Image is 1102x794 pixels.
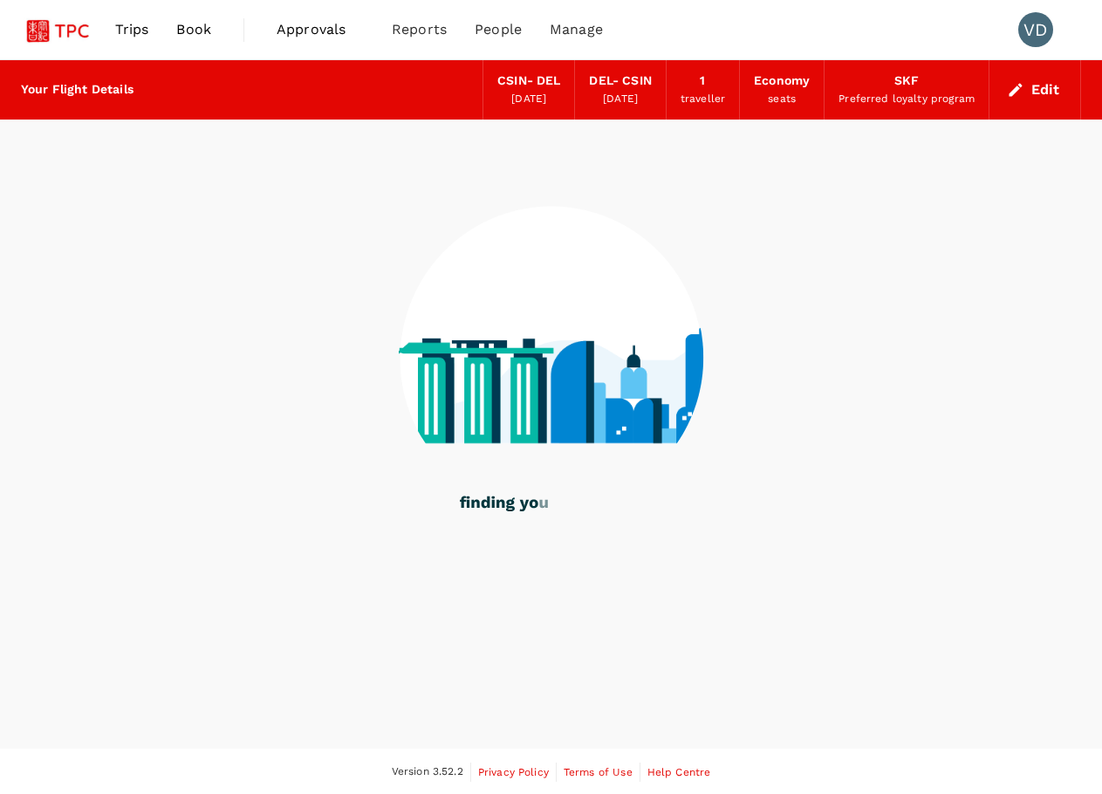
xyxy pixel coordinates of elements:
div: Economy [754,72,810,91]
a: Terms of Use [564,763,633,782]
div: SKF [894,72,919,91]
img: Tsao Pao Chee Group Pte Ltd [21,10,101,49]
span: Help Centre [647,766,711,778]
span: Book [176,19,211,40]
span: People [475,19,522,40]
div: Preferred loyalty program [838,91,975,108]
div: Your Flight Details [21,80,133,99]
button: Edit [1003,76,1066,104]
g: finding your flights [460,496,611,512]
div: CSIN - DEL [497,72,560,91]
span: Reports [392,19,447,40]
div: seats [768,91,796,108]
a: Help Centre [647,763,711,782]
div: [DATE] [511,91,546,108]
div: VD [1018,12,1053,47]
span: Version 3.52.2 [392,763,463,781]
span: Trips [115,19,149,40]
div: [DATE] [603,91,638,108]
div: 1 [700,72,705,91]
div: DEL - CSIN [589,72,651,91]
span: Manage [550,19,603,40]
a: Privacy Policy [478,763,549,782]
span: Approvals [277,19,364,40]
span: Terms of Use [564,766,633,778]
div: traveller [681,91,725,108]
span: Privacy Policy [478,766,549,778]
